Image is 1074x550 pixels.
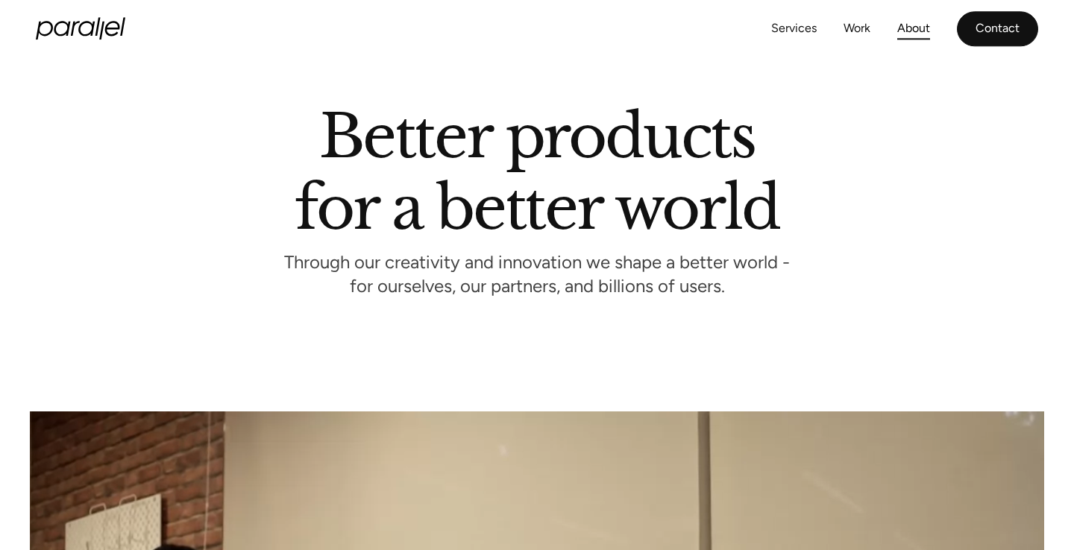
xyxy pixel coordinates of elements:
[897,18,930,39] a: About
[36,18,125,40] a: home
[771,18,817,39] a: Services
[295,115,779,230] h1: Better products for a better world
[844,18,870,39] a: Work
[957,11,1038,46] a: Contact
[284,256,790,297] p: Through our creativity and innovation we shape a better world - for ourselves, our partners, and ...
